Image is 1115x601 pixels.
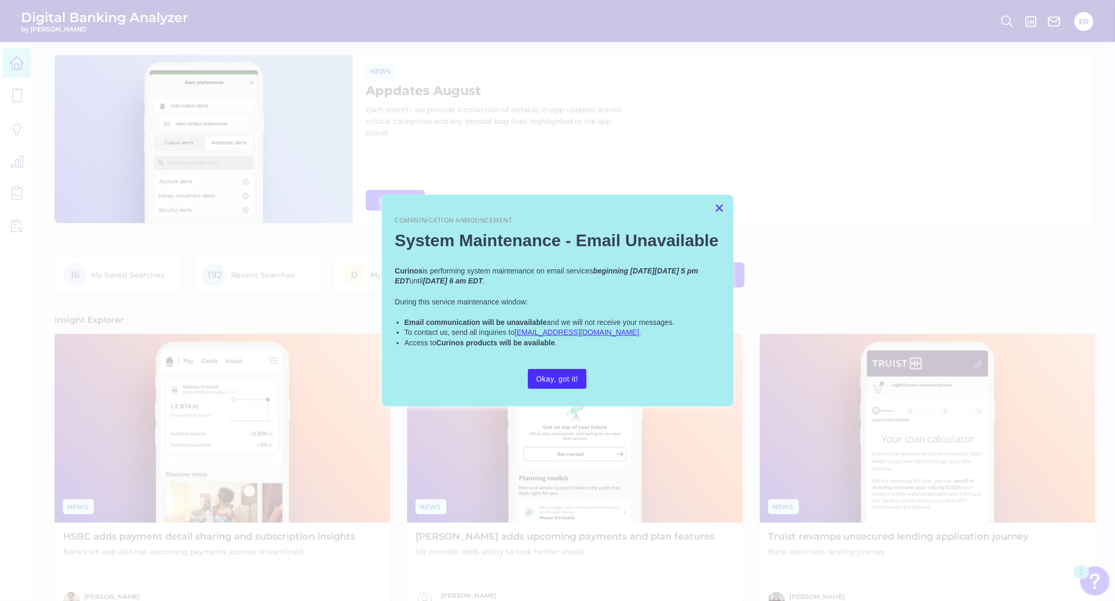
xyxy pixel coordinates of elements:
span: To contact us, send all inquiries to [405,328,515,336]
span: . [483,277,485,285]
p: Communication Announcement [395,216,720,225]
span: . [639,328,641,336]
strong: Curinos products will be available [436,339,555,347]
strong: Email communication will be unavailable [405,318,547,326]
span: is performing system maintenance on email services [422,267,593,275]
span: until [410,277,423,285]
a: [EMAIL_ADDRESS][DOMAIN_NAME] [515,328,639,336]
span: Access to [405,339,437,347]
span: . [555,339,557,347]
button: Close [715,199,725,216]
em: beginning [DATE][DATE] 5 pm EDT [395,267,700,286]
button: Okay, got it! [528,369,587,389]
span: and we will not receive your messages. [547,318,675,326]
em: [DATE] 6 am EDT [423,277,483,285]
p: During this service maintenance window: [395,297,720,308]
strong: Curinos [395,267,423,275]
h2: System Maintenance - Email Unavailable [395,230,720,250]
